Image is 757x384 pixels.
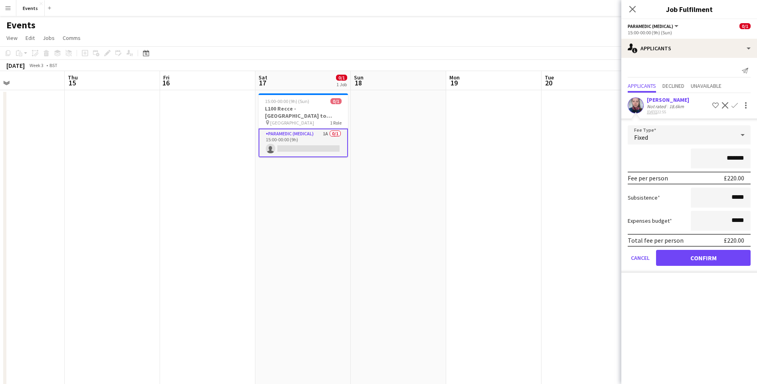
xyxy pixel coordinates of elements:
[257,78,267,87] span: 17
[634,133,648,141] span: Fixed
[628,174,668,182] div: Fee per person
[336,81,347,87] div: 1 Job
[449,74,460,81] span: Mon
[628,83,656,89] span: Applicants
[6,19,36,31] h1: Events
[63,34,81,42] span: Comms
[647,96,689,103] div: [PERSON_NAME]
[668,103,686,109] div: 18.6km
[3,33,21,43] a: View
[265,98,309,104] span: 15:00-00:00 (9h) (Sun)
[354,74,364,81] span: Sun
[647,109,657,115] tcxspan: Call 28-09-2025 via 3CX
[621,4,757,14] h3: Job Fulfilment
[26,62,46,68] span: Week 3
[162,78,170,87] span: 16
[259,129,348,157] app-card-role: Paramedic (Medical)1A0/115:00-00:00 (9h)
[59,33,84,43] a: Comms
[43,34,55,42] span: Jobs
[336,75,347,81] span: 0/1
[16,0,45,16] button: Events
[22,33,38,43] a: Edit
[739,23,751,29] span: 0/1
[656,250,751,266] button: Confirm
[628,30,751,36] div: 15:00-00:00 (9h) (Sun)
[545,74,554,81] span: Tue
[628,217,672,224] label: Expenses budget
[724,174,744,182] div: £220.00
[40,33,58,43] a: Jobs
[163,74,170,81] span: Fri
[647,109,689,115] div: 22:55
[330,120,342,126] span: 1 Role
[259,74,267,81] span: Sat
[628,236,684,244] div: Total fee per person
[259,93,348,157] app-job-card: 15:00-00:00 (9h) (Sun)0/1L100 Recce - [GEOGRAPHIC_DATA] to [GEOGRAPHIC_DATA] [GEOGRAPHIC_DATA]1 R...
[259,105,348,119] h3: L100 Recce - [GEOGRAPHIC_DATA] to [GEOGRAPHIC_DATA]
[6,34,18,42] span: View
[628,194,660,201] label: Subsistence
[6,61,25,69] div: [DATE]
[544,78,554,87] span: 20
[353,78,364,87] span: 18
[270,120,314,126] span: [GEOGRAPHIC_DATA]
[330,98,342,104] span: 0/1
[67,78,78,87] span: 15
[647,103,668,109] div: Not rated
[691,83,721,89] span: Unavailable
[628,23,673,29] span: Paramedic (Medical)
[49,62,57,68] div: BST
[724,236,744,244] div: £220.00
[448,78,460,87] span: 19
[662,83,684,89] span: Declined
[628,250,653,266] button: Cancel
[621,39,757,58] div: Applicants
[68,74,78,81] span: Thu
[628,23,680,29] button: Paramedic (Medical)
[26,34,35,42] span: Edit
